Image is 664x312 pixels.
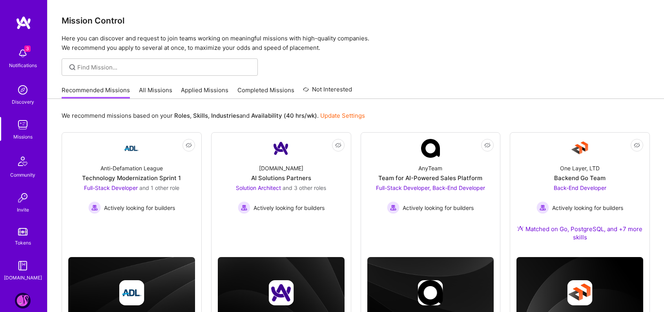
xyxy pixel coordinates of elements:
[378,174,482,182] div: Team for AI-Powered Sales Platform
[9,61,37,69] div: Notifications
[100,164,163,172] div: Anti-Defamation League
[193,112,208,119] b: Skills
[139,184,179,191] span: and 1 other role
[320,112,365,119] a: Update Settings
[82,174,181,182] div: Technology Modernization Sprint 1
[218,139,345,230] a: Company Logo[DOMAIN_NAME]AI Solutions PartnersSolution Architect and 3 other rolesActively lookin...
[272,139,290,158] img: Company Logo
[62,16,650,26] h3: Mission Control
[15,190,31,206] img: Invite
[376,184,485,191] span: Full-Stack Developer, Back-End Developer
[104,204,175,212] span: Actively looking for builders
[13,133,33,141] div: Missions
[17,206,29,214] div: Invite
[403,204,474,212] span: Actively looking for builders
[268,280,294,305] img: Company logo
[560,164,600,172] div: One Layer, LTD
[181,86,228,99] a: Applied Missions
[517,225,524,232] img: Ateam Purple Icon
[567,280,593,305] img: Company logo
[421,139,440,158] img: Company Logo
[68,139,195,230] a: Company LogoAnti-Defamation LeagueTechnology Modernization Sprint 1Full-Stack Developer and 1 oth...
[68,63,77,72] i: icon SearchGrey
[139,86,172,99] a: All Missions
[186,142,192,148] i: icon EyeClosed
[516,139,643,251] a: Company LogoOne Layer, LTDBackend Go TeamBack-End Developer Actively looking for buildersActively...
[552,204,623,212] span: Actively looking for builders
[236,184,281,191] span: Solution Architect
[571,139,589,158] img: Company Logo
[237,86,294,99] a: Completed Missions
[283,184,326,191] span: and 3 other roles
[77,63,252,71] input: Find Mission...
[88,201,101,214] img: Actively looking for builders
[238,201,250,214] img: Actively looking for builders
[254,204,325,212] span: Actively looking for builders
[174,112,190,119] b: Roles
[84,184,138,191] span: Full-Stack Developer
[62,86,130,99] a: Recommended Missions
[303,85,352,99] a: Not Interested
[484,142,491,148] i: icon EyeClosed
[367,139,494,230] a: Company LogoAnyTeamTeam for AI-Powered Sales PlatformFull-Stack Developer, Back-End Developer Act...
[15,46,31,61] img: bell
[4,274,42,282] div: [DOMAIN_NAME]
[418,280,443,305] img: Company logo
[251,174,311,182] div: AI Solutions Partners
[418,164,442,172] div: AnyTeam
[15,239,31,247] div: Tokens
[10,171,35,179] div: Community
[13,293,33,308] a: Kraken: Delivery and Migration Agentic Platform
[554,184,606,191] span: Back-End Developer
[211,112,239,119] b: Industries
[122,139,141,158] img: Company Logo
[16,16,31,30] img: logo
[62,34,650,53] p: Here you can discover and request to join teams working on meaningful missions with high-quality ...
[15,293,31,308] img: Kraken: Delivery and Migration Agentic Platform
[15,82,31,98] img: discovery
[119,280,144,305] img: Company logo
[536,201,549,214] img: Actively looking for builders
[13,152,32,171] img: Community
[387,201,399,214] img: Actively looking for builders
[15,258,31,274] img: guide book
[24,46,31,52] span: 3
[259,164,303,172] div: [DOMAIN_NAME]
[18,228,27,235] img: tokens
[516,225,643,241] div: Matched on Go, PostgreSQL, and +7 more skills
[15,117,31,133] img: teamwork
[251,112,317,119] b: Availability (40 hrs/wk)
[62,111,365,120] p: We recommend missions based on your , , and .
[554,174,606,182] div: Backend Go Team
[634,142,640,148] i: icon EyeClosed
[335,142,341,148] i: icon EyeClosed
[12,98,34,106] div: Discovery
